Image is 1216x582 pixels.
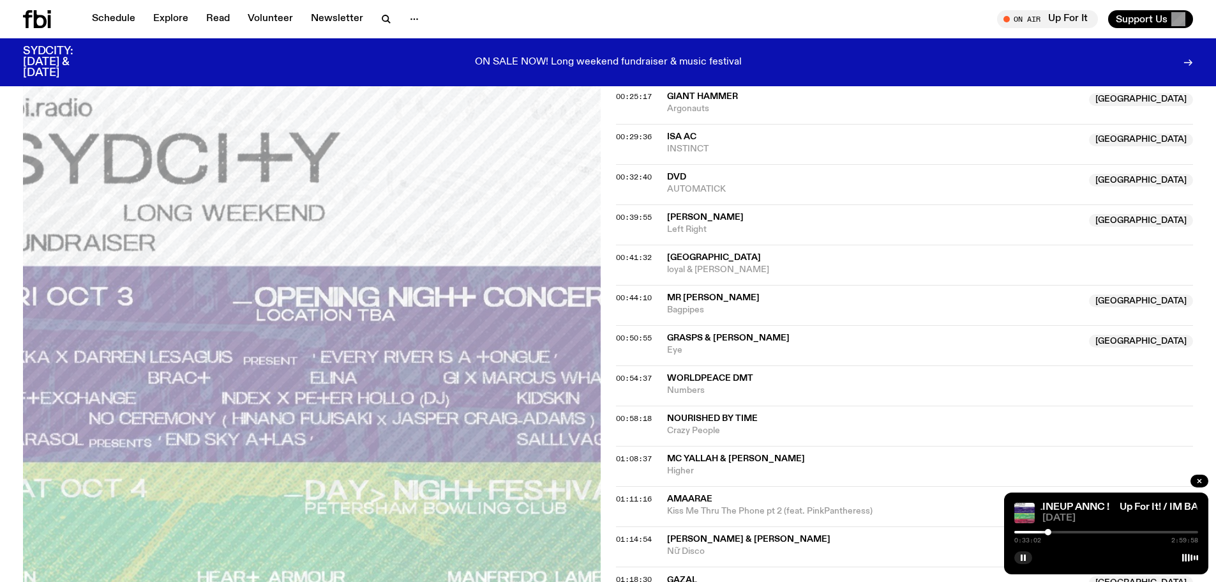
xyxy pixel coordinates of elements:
[667,344,1082,356] span: Eye
[667,92,738,101] span: Giant Hammer
[1089,335,1193,348] span: [GEOGRAPHIC_DATA]
[667,253,761,262] span: [GEOGRAPHIC_DATA]
[667,213,744,222] span: [PERSON_NAME]
[616,212,652,222] span: 00:39:55
[616,214,652,221] button: 00:39:55
[667,304,1082,316] span: Bagpipes
[616,413,652,424] span: 00:58:18
[667,505,1194,517] span: Kiss Me Thru The Phone pt 2 (feat. PinkPantheress)
[667,333,790,342] span: Grasps & [PERSON_NAME]
[667,454,805,463] span: MC Yallah & [PERSON_NAME]
[667,374,753,383] span: Worldpeace DMT
[616,335,652,342] button: 00:50:55
[1089,214,1193,227] span: [GEOGRAPHIC_DATA]
[1014,537,1041,544] span: 0:33:02
[616,415,652,422] button: 00:58:18
[1089,93,1193,106] span: [GEOGRAPHIC_DATA]
[616,295,652,302] button: 00:44:10
[667,172,686,181] span: DVD
[1089,295,1193,307] span: [GEOGRAPHIC_DATA]
[616,536,652,543] button: 01:14:54
[1089,134,1193,146] span: [GEOGRAPHIC_DATA]
[667,103,1082,115] span: Argonauts
[667,425,1194,437] span: Crazy People
[616,252,652,263] span: 00:41:32
[1089,174,1193,187] span: [GEOGRAPHIC_DATA]
[616,93,652,100] button: 00:25:17
[84,10,143,28] a: Schedule
[240,10,301,28] a: Volunteer
[616,172,652,182] span: 00:32:40
[303,10,371,28] a: Newsletter
[616,373,652,383] span: 00:54:37
[616,333,652,343] span: 00:50:55
[146,10,196,28] a: Explore
[616,534,652,544] span: 01:14:54
[23,46,105,79] h3: SYDCITY: [DATE] & [DATE]
[667,494,712,503] span: Amaarae
[1116,13,1167,25] span: Support Us
[199,10,237,28] a: Read
[616,174,652,181] button: 00:32:40
[667,414,758,423] span: Nourished By Time
[667,293,760,302] span: Mr [PERSON_NAME]
[1171,537,1198,544] span: 2:59:58
[616,494,652,504] span: 01:11:16
[667,264,1194,276] span: loyal & [PERSON_NAME]
[1042,514,1198,523] span: [DATE]
[997,10,1098,28] button: On AirUp For It
[616,454,652,464] span: 01:08:37
[616,254,652,261] button: 00:41:32
[667,183,1082,195] span: AUTOMATICK
[616,375,652,382] button: 00:54:37
[667,132,696,141] span: Isa ac
[667,143,1082,155] span: INSTINCT
[667,535,830,544] span: [PERSON_NAME] & [PERSON_NAME]
[667,465,1194,477] span: Higher
[667,385,1194,397] span: Numbers
[1108,10,1193,28] button: Support Us
[616,134,652,141] button: 00:29:36
[616,496,652,503] button: 01:11:16
[616,293,652,303] span: 00:44:10
[475,57,742,68] p: ON SALE NOW! Long weekend fundraiser & music festival
[616,456,652,463] button: 01:08:37
[667,546,1082,558] span: Nữ Disco
[616,91,652,102] span: 00:25:17
[667,224,1082,236] span: Left Right
[616,132,652,142] span: 00:29:36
